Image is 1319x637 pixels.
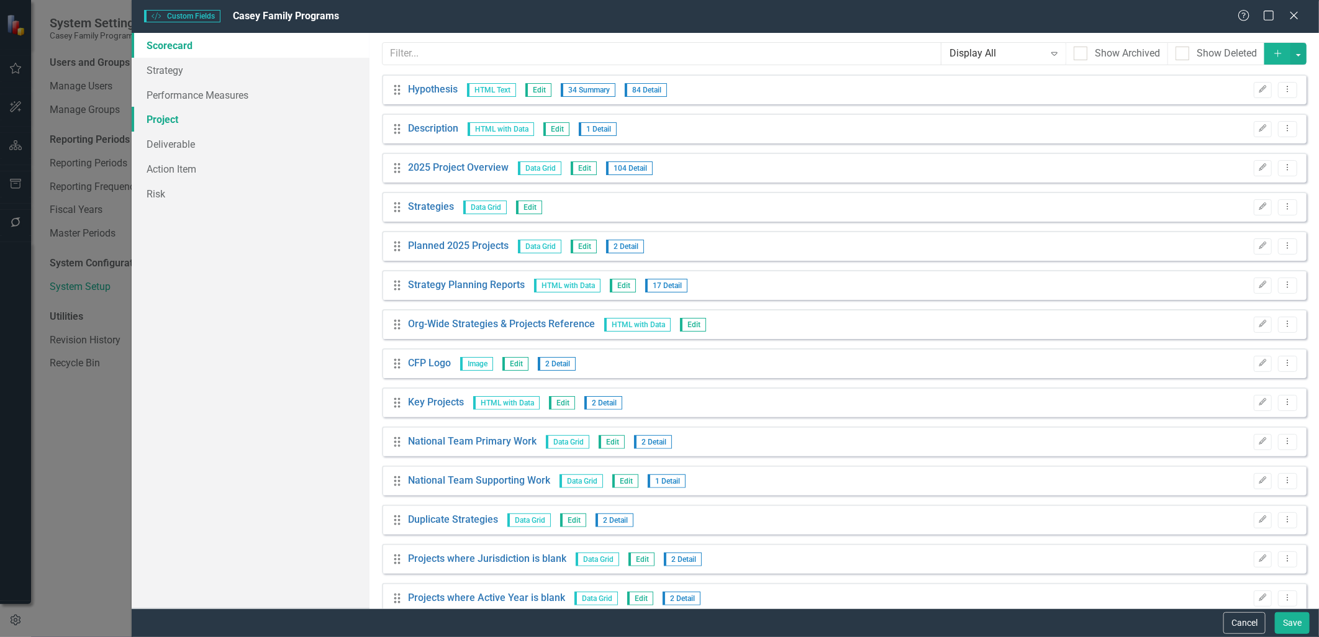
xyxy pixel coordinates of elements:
a: Strategies [408,200,454,214]
span: Edit [516,201,542,214]
span: Edit [543,122,569,136]
span: Edit [627,592,653,605]
a: Duplicate Strategies [408,513,498,527]
span: 2 Detail [663,592,700,605]
span: HTML with Data [604,318,671,332]
div: Show Deleted [1197,47,1257,61]
span: Edit [599,435,625,449]
a: Project [132,107,369,132]
span: 1 Detail [579,122,617,136]
a: Key Projects [408,395,464,410]
a: Planned 2025 Projects [408,239,509,253]
span: 1 Detail [648,474,686,488]
span: Edit [571,161,597,175]
a: National Team Supporting Work [408,474,550,488]
span: HTML with Data [534,279,601,292]
a: Strategy [132,58,369,83]
span: 104 Detail [606,161,653,175]
span: Edit [502,357,528,371]
span: Edit [525,83,551,97]
button: Cancel [1223,612,1266,634]
a: Strategy Planning Reports [408,278,525,292]
a: Action Item [132,156,369,181]
span: Edit [560,513,586,527]
span: HTML with Data [468,122,534,136]
span: 34 Summary [561,83,615,97]
span: Edit [628,553,655,566]
div: Display All [950,47,1045,61]
a: Performance Measures [132,83,369,107]
span: 2 Detail [538,357,576,371]
span: Data Grid [463,201,507,214]
span: Data Grid [574,592,618,605]
a: CFP Logo [408,356,451,371]
span: Data Grid [546,435,589,449]
a: Risk [132,181,369,206]
span: Data Grid [560,474,603,488]
span: 2 Detail [606,240,644,253]
input: Filter... [382,42,941,65]
a: National Team Primary Work [408,435,537,449]
a: Projects where Jurisdiction is blank [408,552,566,566]
a: 2025 Project Overview [408,161,509,175]
a: Description [408,122,458,136]
span: Image [460,357,493,371]
span: 2 Detail [634,435,672,449]
span: Edit [680,318,706,332]
span: Data Grid [518,240,561,253]
span: 2 Detail [584,396,622,410]
span: Edit [610,279,636,292]
a: Deliverable [132,132,369,156]
span: Data Grid [576,553,619,566]
span: HTML Text [467,83,516,97]
a: Hypothesis [408,83,458,97]
a: Scorecard [132,33,369,58]
a: Projects where Active Year is blank [408,591,565,605]
button: Save [1275,612,1310,634]
span: HTML with Data [473,396,540,410]
span: 2 Detail [664,553,702,566]
span: Edit [549,396,575,410]
span: 2 Detail [596,513,633,527]
a: Org-Wide Strategies & Projects Reference [408,317,595,332]
span: Casey Family Programs [233,10,339,22]
span: 17 Detail [645,279,687,292]
span: Data Grid [518,161,561,175]
span: 84 Detail [625,83,667,97]
span: Data Grid [507,513,551,527]
span: Edit [571,240,597,253]
span: Edit [612,474,638,488]
span: Custom Fields [144,10,220,22]
div: Show Archived [1095,47,1160,61]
